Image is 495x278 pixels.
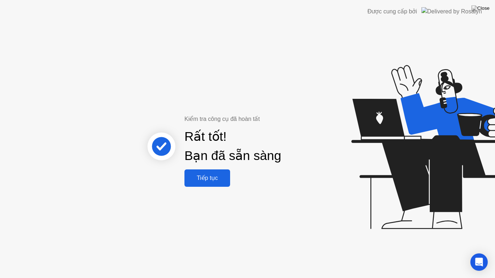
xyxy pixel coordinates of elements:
[421,7,482,16] img: Delivered by Rosalyn
[184,169,230,187] button: Tiếp tục
[184,127,281,165] div: Rất tốt! Bạn đã sẵn sàng
[470,253,488,271] div: Open Intercom Messenger
[187,174,228,181] div: Tiếp tục
[184,115,334,123] div: Kiểm tra công cụ đã hoàn tất
[367,7,417,16] div: Được cung cấp bởi
[471,5,490,11] img: Close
